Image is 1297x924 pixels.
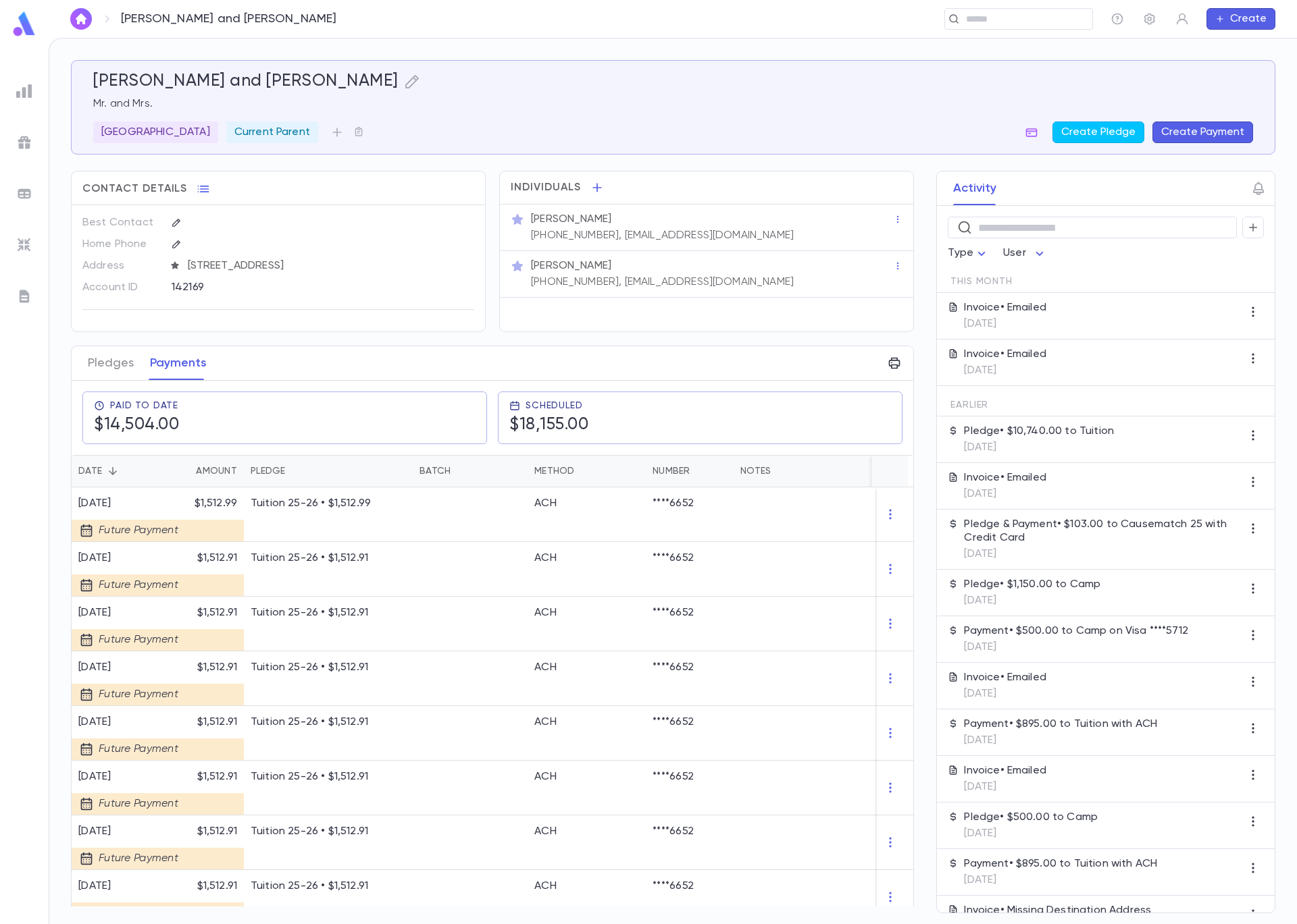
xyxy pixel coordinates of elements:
[16,134,32,151] img: campaigns_grey.99e729a5f7ee94e3726e6486bddda8f1.svg
[72,520,186,541] div: Future Payment
[734,455,902,487] div: Notes
[251,825,406,838] p: Tuition 25-26 • $1,512.91
[244,455,413,487] div: Pledge
[964,641,1188,654] p: [DATE]
[964,594,1100,607] p: [DATE]
[534,770,557,784] div: ACH
[101,126,210,139] p: [GEOGRAPHIC_DATA]
[72,684,186,705] div: Future Payment
[251,715,406,729] p: Tuition 25-26 • $1,512.91
[82,277,160,298] p: Account ID
[182,259,476,273] span: [STREET_ADDRESS]
[78,551,180,565] div: [DATE]
[534,879,557,893] div: ACH
[78,825,180,838] div: [DATE]
[82,234,160,255] p: Home Phone
[16,83,32,99] img: reports_grey.c525e4749d1bce6a11f5fe2a8de1b229.svg
[170,606,237,620] p: $1,512.91
[948,240,990,267] div: Type
[78,770,180,784] div: [DATE]
[72,574,186,596] div: Future Payment
[964,904,1151,917] p: Invoice • Missing Destination Address
[964,348,1046,361] p: Invoice • Emailed
[964,827,1098,840] p: [DATE]
[170,715,237,729] p: $1,512.91
[226,121,318,143] div: Current Parent
[251,606,406,620] p: Tuition 25-26 • $1,512.91
[72,848,186,869] div: Future Payment
[110,400,178,411] span: Paid To Date
[234,126,310,139] p: Current Parent
[964,811,1098,824] p: Pledge • $500.00 to Camp
[16,288,32,304] img: letters_grey.7941b92b52307dd3b8a917253454ce1c.svg
[170,825,237,838] p: $1,512.91
[534,825,557,838] div: ACH
[953,171,996,205] button: Activity
[72,902,186,924] div: Future Payment
[964,487,1046,501] p: [DATE]
[163,455,244,487] div: Amount
[528,455,646,487] div: Method
[1003,240,1048,267] div: User
[964,441,1114,454] p: [DATE]
[964,857,1157,871] p: Payment • $895.00 to Tuition with ACH
[531,213,611,226] p: [PERSON_NAME]
[78,879,180,893] div: [DATE]
[72,793,186,815] div: Future Payment
[964,518,1242,545] p: Pledge & Payment • $103.00 to Causematch 25 with Credit Card
[1003,248,1026,259] span: User
[534,606,557,620] div: ACH
[82,182,187,196] span: Contact Details
[78,661,180,674] div: [DATE]
[534,497,557,510] div: ACH
[72,455,163,487] div: Date
[653,455,690,487] div: Number
[78,715,180,729] div: [DATE]
[251,661,406,674] p: Tuition 25-26 • $1,512.91
[170,497,237,510] p: $1,512.99
[531,229,794,242] p: [PHONE_NUMBER], [EMAIL_ADDRESS][DOMAIN_NAME]
[964,425,1114,438] p: Pledge • $10,740.00 to Tuition
[88,346,134,380] button: Pledges
[170,770,237,784] p: $1,512.91
[72,738,186,760] div: Future Payment
[964,364,1046,377] p: [DATE]
[964,764,1046,778] p: Invoice • Emailed
[534,455,575,487] div: Method
[509,415,588,435] h5: $18,155.00
[251,770,406,784] p: Tuition 25-26 • $1,512.91
[964,687,1046,701] p: [DATE]
[1206,8,1275,30] button: Create
[964,547,1242,561] p: [DATE]
[964,471,1046,485] p: Invoice • Emailed
[11,11,38,37] img: logo
[740,455,771,487] div: Notes
[102,460,124,482] button: Sort
[950,276,1012,287] span: This Month
[964,734,1157,747] p: [DATE]
[531,259,611,273] p: [PERSON_NAME]
[964,717,1157,731] p: Payment • $895.00 to Tuition with ACH
[73,13,89,24] img: home_white.a664292cf8c1dea59945f0da9f25487c.svg
[251,551,406,565] p: Tuition 25-26 • $1,512.91
[170,879,237,893] p: $1,512.91
[964,873,1157,887] p: [DATE]
[16,237,32,253] img: imports_grey.530a8a0e642e233f2baf0ef88e8c9fcb.svg
[16,186,32,202] img: batches_grey.339ca447c9d9533ef1741baa751efc33.svg
[413,455,528,487] div: Batch
[511,181,581,194] span: Individuals
[78,606,180,620] div: [DATE]
[526,400,583,411] span: Scheduled
[948,248,973,259] span: Type
[170,661,237,674] p: $1,512.91
[196,455,237,487] div: Amount
[78,497,180,510] div: [DATE]
[94,415,179,435] h5: $14,504.00
[251,497,406,510] p: Tuition 25-26 • $1,512.99
[964,624,1188,638] p: Payment • $500.00 to Camp on Visa ****5712
[950,400,988,410] span: Earlier
[82,255,160,277] p: Address
[419,455,451,487] div: Batch
[534,551,557,565] div: ACH
[121,11,337,26] p: [PERSON_NAME] and [PERSON_NAME]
